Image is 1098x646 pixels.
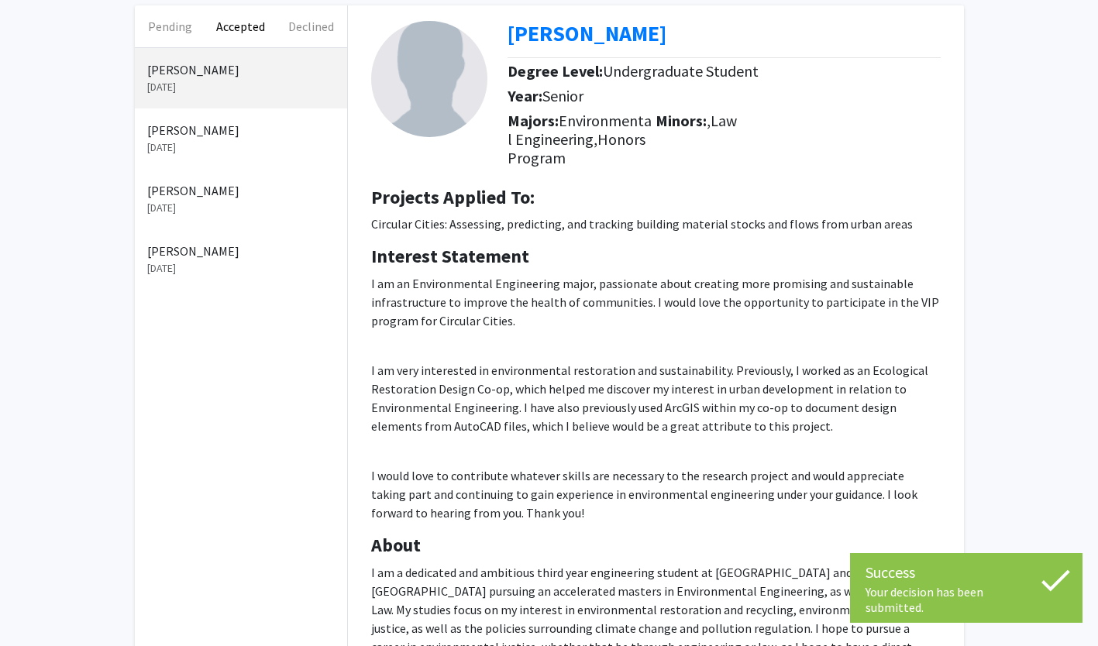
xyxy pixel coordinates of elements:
[135,5,205,47] button: Pending
[147,181,335,200] p: [PERSON_NAME]
[866,561,1067,584] div: Success
[508,61,603,81] b: Degree Level:
[205,5,276,47] button: Accepted
[508,19,666,47] a: Opens in a new tab
[508,111,559,130] b: Majors:
[508,19,666,47] b: [PERSON_NAME]
[147,242,335,260] p: [PERSON_NAME]
[147,60,335,79] p: [PERSON_NAME]
[371,274,941,330] p: I am an Environmental Engineering major, passionate about creating more promising and sustainable...
[508,129,645,167] span: Honors Program
[147,200,335,216] p: [DATE]
[12,576,66,634] iframe: Chat
[371,215,941,233] p: Circular Cities: Assessing, predicting, and tracking building material stocks and flows from urba...
[508,111,652,149] span: Environmental Engineering,
[147,79,335,95] p: [DATE]
[371,466,941,522] p: I would love to contribute whatever skills are necessary to the research project and would apprec...
[656,111,707,130] b: Minors:
[707,111,711,130] span: ,
[371,185,535,209] b: Projects Applied To:
[371,21,487,137] img: Profile Picture
[542,86,583,105] span: Senior
[371,244,529,268] b: Interest Statement
[603,61,759,81] span: Undergraduate Student
[371,533,421,557] b: About
[508,86,542,105] b: Year:
[276,5,346,47] button: Declined
[147,139,335,156] p: [DATE]
[866,584,1067,615] div: Your decision has been submitted.
[711,111,737,130] span: Law
[147,260,335,277] p: [DATE]
[371,361,941,435] p: I am very interested in environmental restoration and sustainability. Previously, I worked as an ...
[147,121,335,139] p: [PERSON_NAME]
